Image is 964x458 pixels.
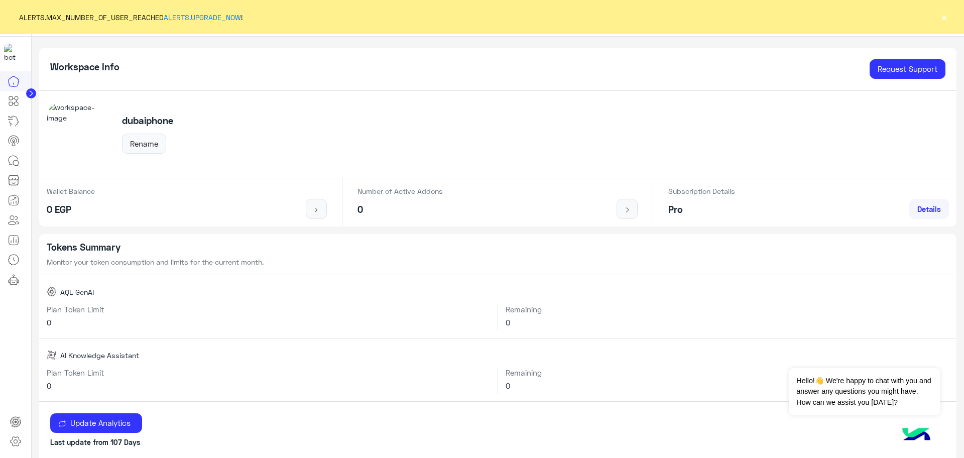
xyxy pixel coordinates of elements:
a: Details [909,199,949,219]
h6: Remaining [506,368,949,377]
span: Details [917,204,941,213]
span: ALERTS.MAX_NUMBER_OF_USER_REACHED ! [19,12,243,23]
h6: Plan Token Limit [47,368,491,377]
button: Update Analytics [50,413,142,433]
img: AI Knowledge Assistant [47,350,57,360]
p: Number of Active Addons [357,186,443,196]
p: Monitor your token consumption and limits for the current month. [47,257,949,267]
button: Rename [122,134,166,154]
h5: 0 [357,204,443,215]
p: Last update from 107 Days [50,437,945,447]
h5: Tokens Summary [47,242,949,253]
p: Wallet Balance [47,186,95,196]
span: AQL GenAI [60,287,94,297]
span: Update Analytics [66,418,134,427]
img: icon [310,206,323,214]
img: icon [621,206,634,214]
span: Hello!👋 We're happy to chat with you and answer any questions you might have. How can we assist y... [789,368,940,415]
h6: 0 [47,318,491,327]
h5: Pro [668,204,735,215]
img: 1403182699927242 [4,44,22,62]
h6: Plan Token Limit [47,305,491,314]
h6: Remaining [506,305,949,314]
img: workspace-image [47,102,111,166]
h6: 0 [506,381,949,390]
p: Subscription Details [668,186,735,196]
h5: dubaiphone [122,115,173,127]
button: × [939,12,949,22]
h6: 0 [47,381,491,390]
a: Request Support [870,59,945,79]
h5: 0 EGP [47,204,95,215]
img: hulul-logo.png [899,418,934,453]
h6: 0 [506,318,949,327]
img: update icon [58,420,66,428]
img: AQL GenAI [47,287,57,297]
h5: Workspace Info [50,61,119,73]
a: ALERTS.UPGRADE_NOW [164,13,241,22]
span: AI Knowledge Assistant [60,350,139,361]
